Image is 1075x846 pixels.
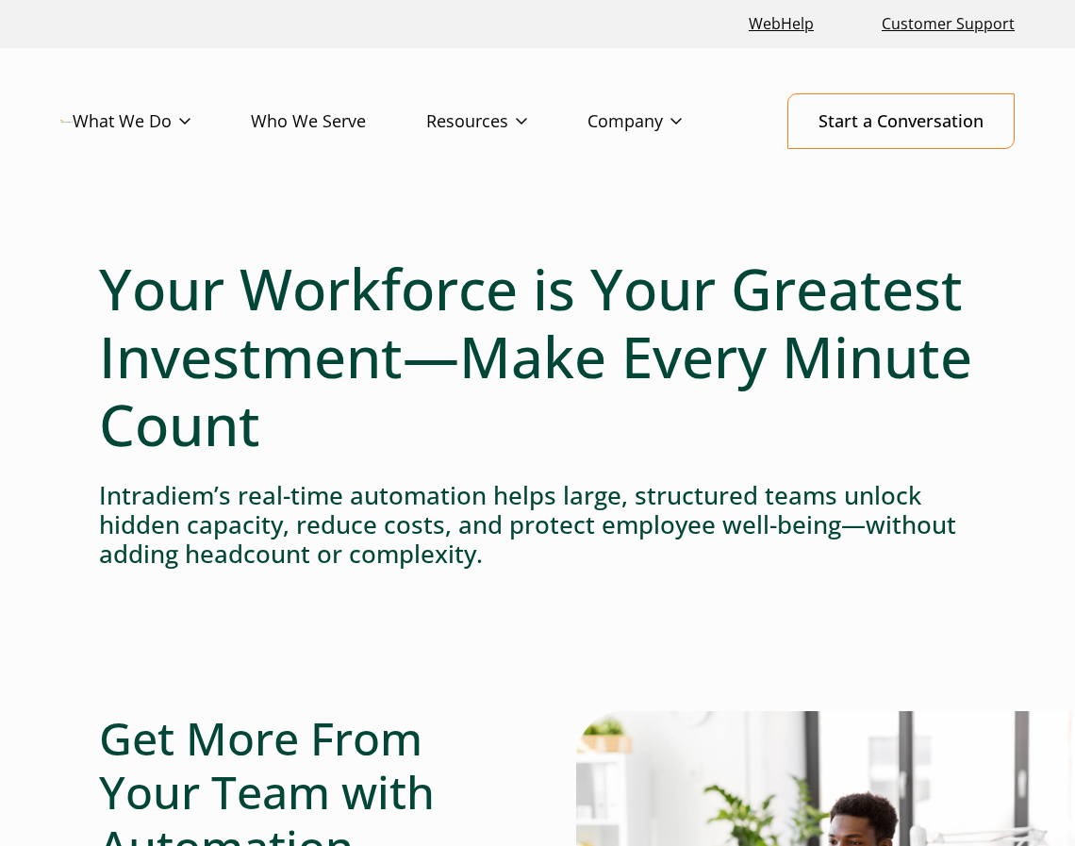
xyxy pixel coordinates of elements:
[787,93,1015,149] a: Start a Conversation
[874,4,1022,44] a: Customer Support
[99,481,976,570] h4: Intradiem’s real-time automation helps large, structured teams unlock hidden capacity, reduce cos...
[426,94,587,149] a: Resources
[99,255,976,458] h1: Your Workforce is Your Greatest Investment—Make Every Minute Count
[60,120,73,123] img: Intradiem
[587,94,742,149] a: Company
[251,94,426,149] a: Who We Serve
[741,4,821,44] a: Link opens in a new window
[60,120,73,123] a: Link to homepage of Intradiem
[73,94,251,149] a: What We Do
